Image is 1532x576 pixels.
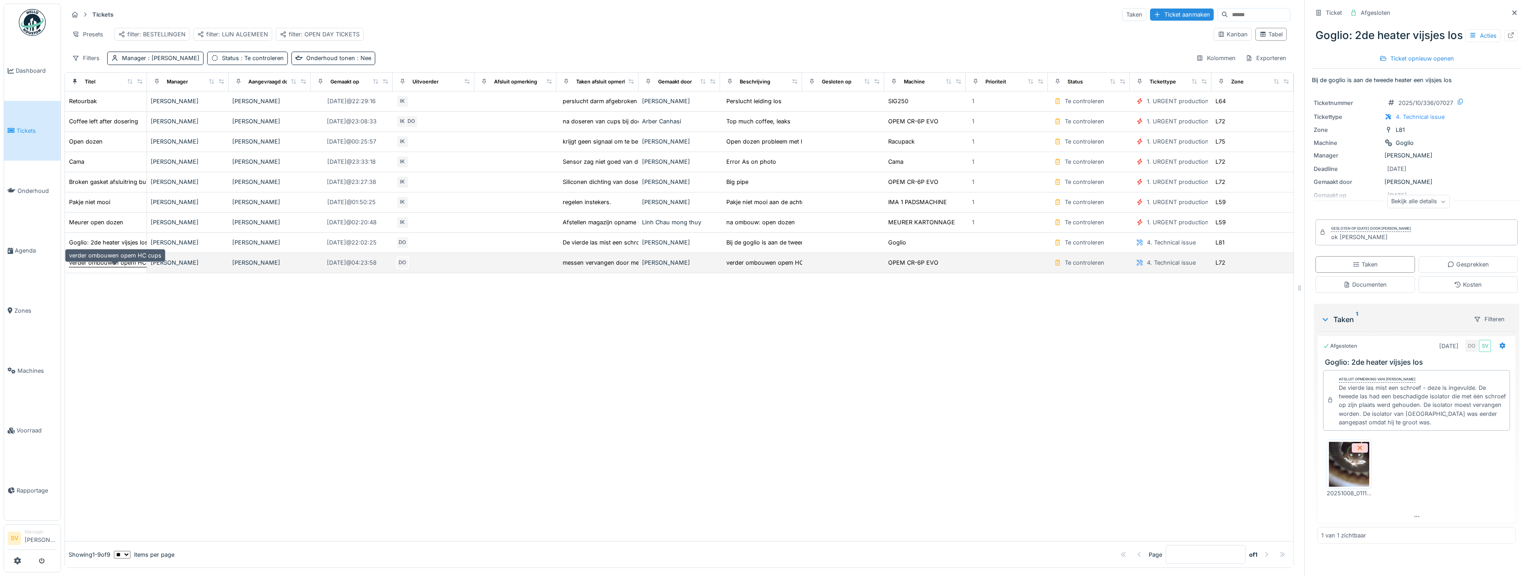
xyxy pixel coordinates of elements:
img: Badge_color-CXgf-gQk.svg [19,9,46,36]
div: Goglio [1396,139,1414,147]
div: items per page [114,550,174,559]
div: regelen instekers. [563,198,611,206]
div: [PERSON_NAME] [232,238,307,247]
h3: Goglio: 2de heater vijsjes los [1325,358,1512,367]
li: SV [8,532,21,545]
div: Filters [68,52,104,65]
div: messen vervangen door menshen, ontbrekende pons... [563,258,715,267]
div: Kosten [1454,280,1482,289]
div: Tabel [1259,30,1283,39]
div: Taken [1353,260,1378,269]
div: [PERSON_NAME] [642,97,717,105]
div: Retourbak [69,97,97,105]
div: Error As on photo [726,157,776,166]
div: IK [396,135,409,148]
a: Voorraad [4,401,61,461]
sup: 1 [1356,314,1358,325]
a: Machines [4,340,61,401]
div: Ticketnummer [1314,99,1381,107]
div: [PERSON_NAME] [232,198,307,206]
div: 1. URGENT production line disruption [1147,178,1250,186]
div: IK [396,156,409,168]
div: Taken afsluit opmerkingen [576,78,640,86]
div: Perslucht leiding los [726,97,781,105]
div: MEURER KARTONNAGE [888,218,955,227]
div: Afsluit opmerking [494,78,537,86]
div: filter: LIJN ALGEMEEN [197,30,268,39]
div: [DATE] [1387,165,1406,173]
div: IK [396,216,409,229]
div: Te controleren [1065,178,1104,186]
div: [DATE] @ 22:29:16 [327,97,376,105]
div: [PERSON_NAME] [642,238,717,247]
div: Kanban [1218,30,1248,39]
div: [PERSON_NAME] [151,137,226,146]
div: Te controleren [1065,137,1104,146]
div: SIG250 [888,97,908,105]
div: Goglio [888,238,906,247]
div: Arber Canhasi [642,117,717,126]
div: [PERSON_NAME] [232,137,307,146]
div: DO [1465,340,1478,352]
div: Machine [904,78,925,86]
div: IK [396,176,409,188]
div: [PERSON_NAME] [642,137,717,146]
div: Taken [1122,8,1146,21]
div: verder ombouwen opem HC cups [726,258,819,267]
div: [DATE] @ 22:02:25 [327,238,377,247]
div: Gemaakt door [658,78,692,86]
div: 1 [972,97,974,105]
div: Afstellen magazijn opname dozen en belijming. [563,218,691,227]
div: OPEM CR-6P EVO [888,178,938,186]
a: Onderhoud [4,161,61,221]
div: L72 [1215,178,1225,186]
span: : Te controleren [239,55,284,61]
div: [PERSON_NAME] [232,97,307,105]
span: Agenda [15,246,57,255]
div: filter: OPEN DAY TICKETS [280,30,360,39]
div: L81 [1396,126,1405,134]
div: De vierde las mist een schroef - deze is ingevulde. De tweede las had een beschadigde isolator di... [1339,384,1506,427]
div: na doseren van cups bij doorschuiven komt de ko... [563,117,706,126]
div: DO [396,236,409,249]
div: [PERSON_NAME] [151,198,226,206]
div: Broken gasket afsluitring buis doseerder kapot [69,178,197,186]
div: Machine [1314,139,1381,147]
div: Pakje niet mooi [69,198,110,206]
span: Tickets [17,127,57,135]
a: Zones [4,281,61,341]
div: na ombouw: open dozen [726,218,795,227]
div: Te controleren [1065,258,1104,267]
span: Onderhoud [17,187,57,195]
div: [PERSON_NAME] [151,238,226,247]
div: Linh Chau mong thuy [642,218,717,227]
div: Cama [69,157,84,166]
div: Gesprekken [1447,260,1489,269]
div: Afgesloten [1361,9,1390,17]
div: IMA 1 PADSMACHINE [888,198,947,206]
div: Sensor zag niet goed van de armen p&p , sensor ... [563,157,704,166]
div: Manager [167,78,188,86]
div: Showing 1 - 9 of 9 [69,550,110,559]
div: Beschrijving [740,78,770,86]
div: [PERSON_NAME] [232,258,307,267]
div: 1. URGENT production line disruption [1147,117,1250,126]
div: Manager [25,528,57,535]
div: verder ombouwen opem HC cups [65,249,165,262]
div: IK [396,196,409,209]
div: Top much coffee, leaks [726,117,790,126]
div: Zone [1314,126,1381,134]
div: Status [222,54,284,62]
div: [PERSON_NAME] [151,178,226,186]
div: Uitvoerder [412,78,438,86]
div: Ticket [1326,9,1342,17]
div: Open dozen [69,137,103,146]
div: L81 [1215,238,1224,247]
div: Racupack [888,137,915,146]
div: 4. Technical issue [1147,258,1196,267]
div: Te controleren [1065,218,1104,227]
div: Gemaakt door [1314,178,1381,186]
div: L75 [1215,137,1225,146]
div: 1 [972,117,974,126]
a: Tickets [4,101,61,161]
